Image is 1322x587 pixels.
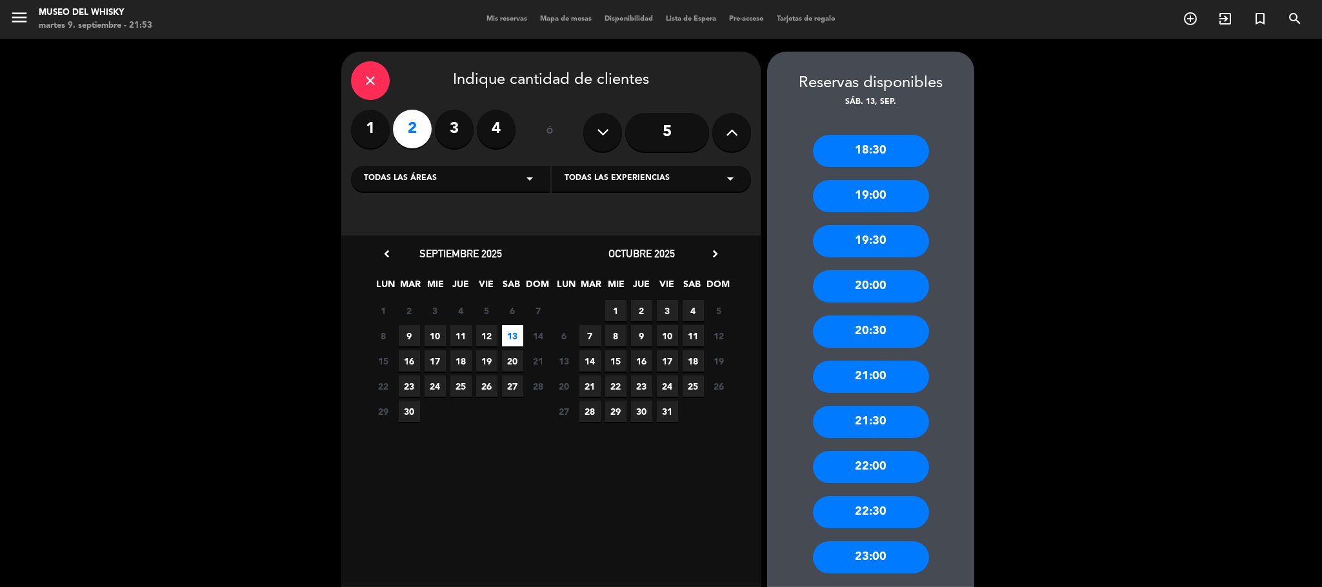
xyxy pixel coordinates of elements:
[425,300,446,321] span: 3
[10,8,29,27] i: menu
[598,15,659,23] span: Disponibilidad
[419,247,502,260] span: septiembre 2025
[813,541,929,573] div: 23:00
[450,277,472,298] span: JUE
[813,496,929,528] div: 22:30
[399,325,420,346] span: 9
[373,401,394,422] span: 29
[425,350,446,372] span: 17
[657,300,678,321] span: 3
[554,401,575,422] span: 27
[579,401,601,422] span: 28
[373,325,394,346] span: 8
[813,406,929,438] div: 21:30
[425,325,446,346] span: 10
[373,350,394,372] span: 15
[813,135,929,167] div: 18:30
[579,375,601,397] span: 21
[631,300,652,321] span: 2
[579,325,601,346] span: 7
[351,61,751,100] div: Indique cantidad de clientes
[708,300,730,321] span: 5
[657,375,678,397] span: 24
[480,15,534,23] span: Mis reservas
[399,375,420,397] span: 23
[681,277,703,298] span: SAB
[813,361,929,393] div: 21:00
[373,375,394,397] span: 22
[450,325,472,346] span: 11
[606,277,627,298] span: MIE
[708,350,730,372] span: 19
[476,325,497,346] span: 12
[399,401,420,422] span: 30
[364,172,437,185] span: Todas las áreas
[39,19,152,32] div: martes 9. septiembre - 21:53
[528,325,549,346] span: 14
[425,375,446,397] span: 24
[435,110,474,148] label: 3
[528,375,549,397] span: 28
[565,172,670,185] span: Todas las experiencias
[683,325,704,346] span: 11
[502,375,523,397] span: 27
[1252,11,1268,26] i: turned_in_not
[502,325,523,346] span: 13
[373,300,394,321] span: 1
[10,8,29,32] button: menu
[1183,11,1198,26] i: add_circle_outline
[476,350,497,372] span: 19
[657,325,678,346] span: 10
[1287,11,1303,26] i: search
[476,300,497,321] span: 5
[502,350,523,372] span: 20
[605,300,626,321] span: 1
[399,350,420,372] span: 16
[526,277,547,298] span: DOM
[656,277,677,298] span: VIE
[767,96,974,109] div: sáb. 13, sep.
[425,277,446,298] span: MIE
[706,277,728,298] span: DOM
[708,325,730,346] span: 12
[683,375,704,397] span: 25
[476,375,497,397] span: 26
[554,325,575,346] span: 6
[450,300,472,321] span: 4
[380,247,394,261] i: chevron_left
[770,15,842,23] span: Tarjetas de regalo
[605,325,626,346] span: 8
[813,180,929,212] div: 19:00
[605,350,626,372] span: 15
[351,110,390,148] label: 1
[581,277,602,298] span: MAR
[683,350,704,372] span: 18
[502,300,523,321] span: 6
[476,277,497,298] span: VIE
[631,325,652,346] span: 9
[605,401,626,422] span: 29
[522,171,537,186] i: arrow_drop_down
[556,277,577,298] span: LUN
[528,300,549,321] span: 7
[657,401,678,422] span: 31
[631,375,652,397] span: 23
[605,375,626,397] span: 22
[608,247,675,260] span: octubre 2025
[813,451,929,483] div: 22:00
[528,350,549,372] span: 21
[375,277,396,298] span: LUN
[708,375,730,397] span: 26
[723,15,770,23] span: Pre-acceso
[363,73,378,88] i: close
[683,300,704,321] span: 4
[659,15,723,23] span: Lista de Espera
[813,315,929,348] div: 20:30
[631,350,652,372] span: 16
[528,110,570,155] div: ó
[393,110,432,148] label: 2
[39,6,152,19] div: MUSEO DEL WHISKY
[1217,11,1233,26] i: exit_to_app
[723,171,738,186] i: arrow_drop_down
[400,277,421,298] span: MAR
